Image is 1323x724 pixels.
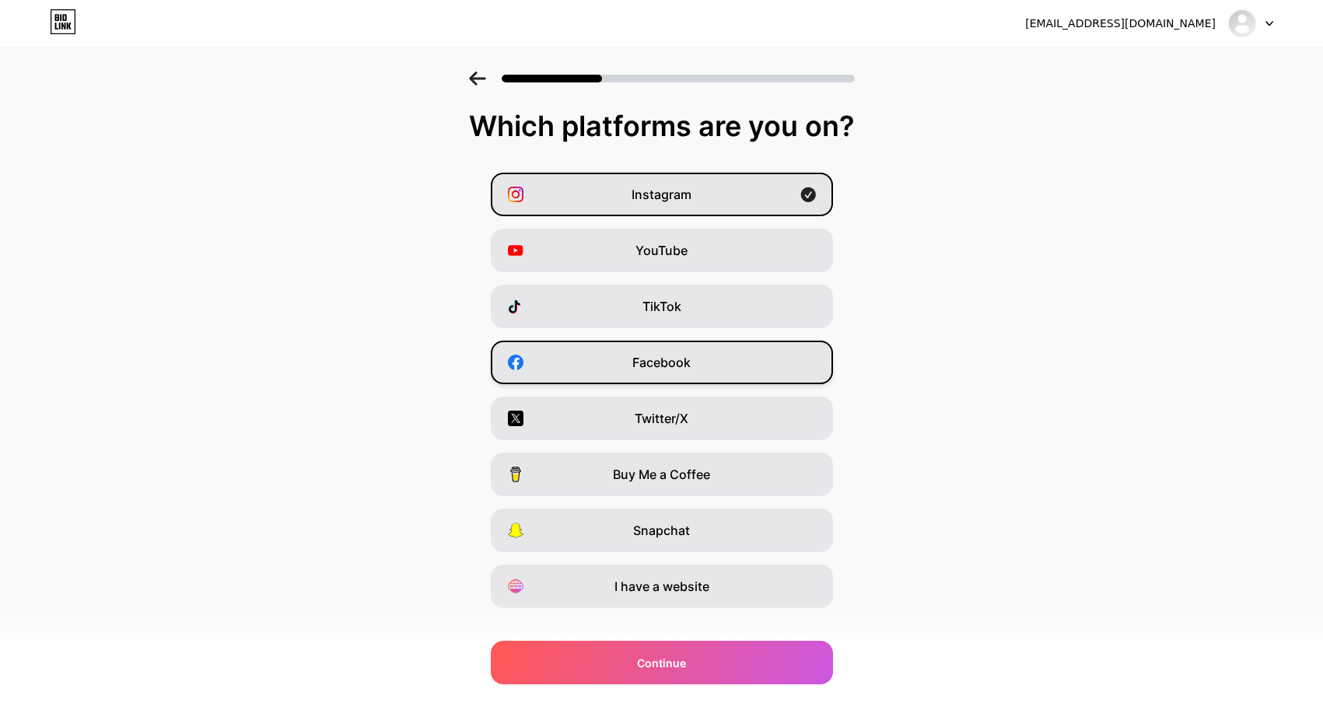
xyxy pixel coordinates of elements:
span: Snapchat [633,521,690,540]
span: Facebook [632,353,691,372]
span: Instagram [632,185,691,204]
div: [EMAIL_ADDRESS][DOMAIN_NAME] [1025,16,1216,32]
span: TikTok [642,297,681,316]
img: rachellintcm [1227,9,1257,38]
span: YouTube [635,241,688,260]
span: Twitter/X [635,409,688,428]
div: Which platforms are you on? [16,110,1307,142]
span: I have a website [614,577,709,596]
span: Continue [637,655,686,671]
span: Buy Me a Coffee [613,465,710,484]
